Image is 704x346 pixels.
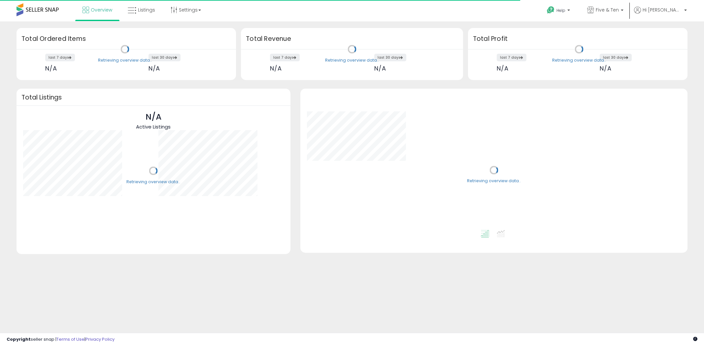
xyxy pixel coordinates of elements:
div: Retrieving overview data.. [325,57,379,63]
span: Help [556,8,565,13]
span: Hi [PERSON_NAME] [643,7,682,13]
div: Retrieving overview data.. [467,178,521,184]
a: Help [542,1,577,21]
div: Retrieving overview data.. [98,57,152,63]
span: Listings [138,7,155,13]
i: Get Help [547,6,555,14]
div: Retrieving overview data.. [126,179,180,185]
a: Hi [PERSON_NAME] [634,7,687,21]
span: Five & Ten [596,7,619,13]
span: Overview [91,7,112,13]
div: Retrieving overview data.. [552,57,606,63]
